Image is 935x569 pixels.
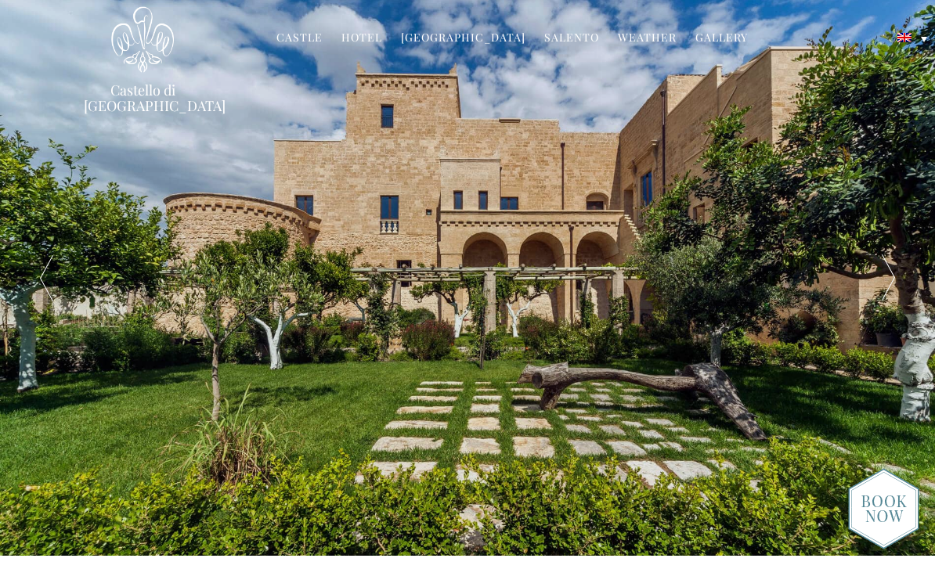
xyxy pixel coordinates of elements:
img: English [897,33,912,42]
a: Weather [618,30,677,48]
img: Castello di Ugento [111,6,174,73]
a: Castello di [GEOGRAPHIC_DATA] [84,82,201,113]
a: Salento [544,30,599,48]
img: new-booknow.png [848,468,919,549]
a: Gallery [695,30,748,48]
a: [GEOGRAPHIC_DATA] [401,30,525,48]
a: Hotel [341,30,382,48]
a: Castle [276,30,323,48]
